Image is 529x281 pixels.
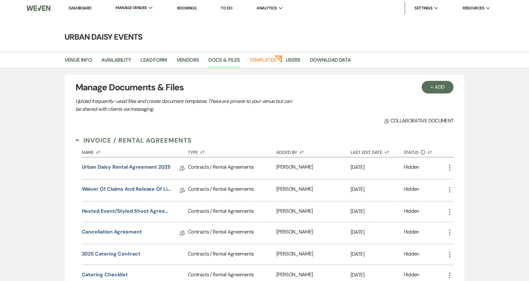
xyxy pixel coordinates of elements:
div: [PERSON_NAME] [276,157,351,179]
a: Docs & Files [208,56,240,68]
div: [PERSON_NAME] [276,244,351,265]
button: Added By [276,145,351,157]
span: Manage Venues [115,5,147,11]
a: Availability [101,56,131,68]
div: Hidden [404,228,419,238]
span: Analytics [256,5,277,11]
span: Resources [463,5,484,11]
div: Hidden [404,207,419,216]
p: [DATE] [351,271,404,279]
p: Upload frequently-used files and create document templates. These are private to your venue but c... [76,97,296,113]
p: [DATE] [351,250,404,258]
span: Collaborative document [384,117,453,125]
button: Last Edit Date [351,145,404,157]
a: Dashboard [69,5,91,11]
a: Waiver of Claims and Release of Liability Agreement [82,185,172,195]
div: [PERSON_NAME] [276,222,351,244]
div: Hidden [404,250,419,259]
div: [PERSON_NAME] [276,179,351,201]
button: Status [404,145,446,157]
span: Status [404,150,419,155]
a: Urban Daisy Rental Agreement 2025 [82,163,171,173]
button: 2025 Catering Contract [82,250,140,258]
p: [DATE] [351,207,404,216]
h3: Manage Documents & Files [76,81,454,94]
div: Contracts / Rental Agreements [188,157,276,179]
button: Invoice / Rental Agreements [76,136,192,145]
div: Hidden [404,185,419,195]
a: Download Data [310,56,351,68]
a: Vendors [177,56,199,68]
div: Contracts / Rental Agreements [188,179,276,201]
button: + Add [422,81,454,93]
a: To Do [221,5,232,11]
button: Catering Checklist [82,271,128,278]
div: Hidden [404,271,419,279]
a: Bookings [177,5,197,11]
a: Venue Info [65,56,92,68]
a: Cancellation Agreement [82,228,142,238]
button: Hosted Event/Styled Shoot Agreement [82,207,172,215]
h4: Urban Daisy Events [38,31,491,42]
span: Settings [414,5,432,11]
p: [DATE] [351,163,404,171]
div: Hidden [404,163,419,173]
button: Type [188,145,276,157]
p: [DATE] [351,228,404,236]
a: Templates [250,56,276,68]
img: Weven Logo [26,2,50,15]
div: Contracts / Rental Agreements [188,244,276,265]
div: Contracts / Rental Agreements [188,222,276,244]
strong: New [274,54,283,63]
button: Name [82,145,188,157]
div: Contracts / Rental Agreements [188,201,276,222]
a: Lead Form [140,56,167,68]
p: [DATE] [351,185,404,194]
a: Users [286,56,301,68]
div: [PERSON_NAME] [276,201,351,222]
